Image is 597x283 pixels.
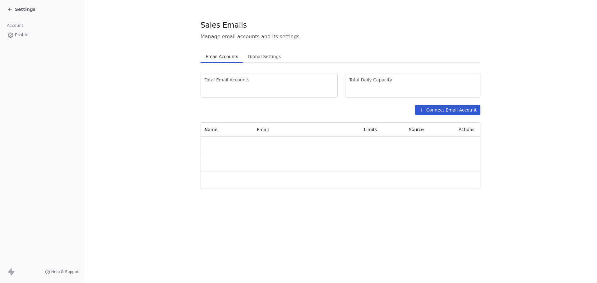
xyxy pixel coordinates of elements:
span: Manage email accounts and its settings [201,33,480,40]
a: Profile [5,30,79,40]
a: Help & Support [45,269,80,274]
span: Profile [15,32,29,38]
span: Global Settings [245,52,284,61]
span: Sales Emails [201,21,247,30]
span: Account [4,21,26,30]
span: Source [409,127,424,132]
span: Actions [459,127,474,132]
span: Name [205,127,217,132]
span: Settings [15,6,35,12]
button: Connect Email Account [415,105,480,115]
span: Limits [364,127,377,132]
span: Total Email Accounts [205,77,334,83]
span: Total Daily Capacity [349,77,476,83]
span: Help & Support [51,269,80,274]
span: Email Accounts [203,52,241,61]
a: Settings [7,6,35,12]
span: Email [257,127,269,132]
